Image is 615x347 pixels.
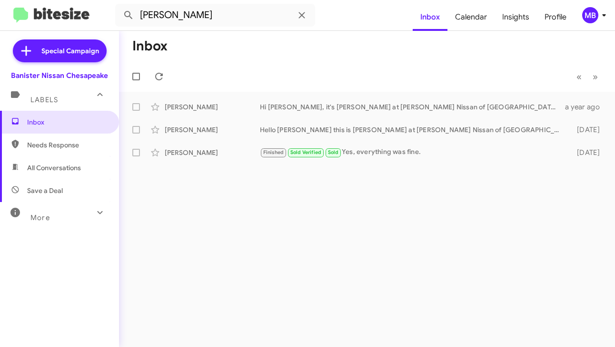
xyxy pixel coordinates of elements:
input: Search [115,4,315,27]
span: Inbox [27,117,108,127]
span: More [30,213,50,222]
div: [PERSON_NAME] [165,102,260,112]
span: Special Campaign [41,46,99,56]
nav: Page navigation example [571,67,604,87]
a: Special Campaign [13,39,107,62]
a: Inbox [413,3,447,31]
span: Labels [30,96,58,104]
span: Needs Response [27,140,108,150]
div: [PERSON_NAME] [165,148,260,157]
span: Finished [263,149,284,155]
span: « [576,71,582,83]
div: Yes, everything was fine. [260,147,568,158]
span: » [593,71,598,83]
a: Insights [495,3,537,31]
div: [DATE] [568,148,607,157]
h1: Inbox [132,39,168,54]
div: Hi [PERSON_NAME], it's [PERSON_NAME] at [PERSON_NAME] Nissan of [GEOGRAPHIC_DATA]. Wanted to let ... [260,102,565,112]
div: a year ago [565,102,607,112]
span: Sold Verified [290,149,322,155]
span: All Conversations [27,163,81,173]
a: Calendar [447,3,495,31]
a: Profile [537,3,574,31]
button: Next [587,67,604,87]
div: Banister Nissan Chesapeake [11,71,108,80]
button: MB [574,7,605,23]
span: Save a Deal [27,186,63,195]
div: MB [582,7,598,23]
div: [PERSON_NAME] [165,125,260,135]
div: Hello [PERSON_NAME] this is [PERSON_NAME] at [PERSON_NAME] Nissan of [GEOGRAPHIC_DATA]. We’re act... [260,125,568,135]
span: Sold [328,149,339,155]
div: [DATE] [568,125,607,135]
button: Previous [571,67,587,87]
